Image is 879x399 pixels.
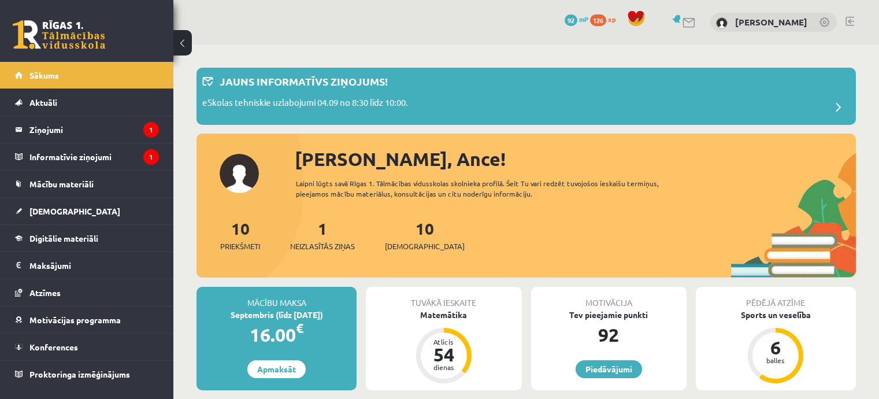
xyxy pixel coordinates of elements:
div: 6 [758,338,793,357]
span: Atzīmes [29,287,61,298]
a: Informatīvie ziņojumi1 [15,143,159,170]
legend: Ziņojumi [29,116,159,143]
p: Jauns informatīvs ziņojums! [220,73,388,89]
div: 54 [426,345,461,364]
span: Aktuāli [29,97,57,108]
div: Pēdējā atzīme [696,287,856,309]
a: Piedāvājumi [576,360,642,378]
a: 10[DEMOGRAPHIC_DATA] [385,218,465,252]
a: 10Priekšmeti [220,218,260,252]
span: xp [608,14,615,24]
span: [DEMOGRAPHIC_DATA] [385,241,465,252]
span: Proktoringa izmēģinājums [29,369,130,379]
div: dienas [426,364,461,371]
a: [PERSON_NAME] [735,16,807,28]
div: 92 [531,321,687,349]
legend: Maksājumi [29,252,159,279]
span: Mācību materiāli [29,179,94,189]
a: Konferences [15,334,159,360]
div: Motivācija [531,287,687,309]
a: Jauns informatīvs ziņojums! eSkolas tehniskie uzlabojumi 04.09 no 8:30 līdz 10:00. [202,73,850,119]
a: Sākums [15,62,159,88]
span: Priekšmeti [220,241,260,252]
a: Atzīmes [15,279,159,306]
div: balles [758,357,793,364]
span: mP [579,14,588,24]
div: 16.00 [196,321,357,349]
i: 1 [143,149,159,165]
a: Proktoringa izmēģinājums [15,361,159,387]
a: Ziņojumi1 [15,116,159,143]
span: € [296,320,303,337]
a: 92 mP [565,14,588,24]
a: Mācību materiāli [15,171,159,197]
span: Neizlasītās ziņas [290,241,355,252]
span: Sākums [29,70,59,80]
a: [DEMOGRAPHIC_DATA] [15,198,159,224]
span: 126 [590,14,606,26]
p: eSkolas tehniskie uzlabojumi 04.09 no 8:30 līdz 10:00. [202,96,408,112]
div: Septembris (līdz [DATE]) [196,309,357,321]
span: 92 [565,14,577,26]
a: Digitālie materiāli [15,225,159,252]
img: Ance Gederte [716,17,728,29]
div: Matemātika [366,309,521,321]
div: Laipni lūgts savā Rīgas 1. Tālmācības vidusskolas skolnieka profilā. Šeit Tu vari redzēt tuvojošo... [296,178,692,199]
a: Motivācijas programma [15,306,159,333]
span: Konferences [29,342,78,352]
a: Matemātika Atlicis 54 dienas [366,309,521,385]
span: [DEMOGRAPHIC_DATA] [29,206,120,216]
a: Aktuāli [15,89,159,116]
div: Sports un veselība [696,309,856,321]
div: Tuvākā ieskaite [366,287,521,309]
a: 126 xp [590,14,621,24]
a: Sports un veselība 6 balles [696,309,856,385]
span: Motivācijas programma [29,315,121,325]
div: Atlicis [426,338,461,345]
a: Rīgas 1. Tālmācības vidusskola [13,20,105,49]
a: Apmaksāt [247,360,306,378]
a: 1Neizlasītās ziņas [290,218,355,252]
div: [PERSON_NAME], Ance! [295,145,856,173]
div: Mācību maksa [196,287,357,309]
legend: Informatīvie ziņojumi [29,143,159,170]
a: Maksājumi [15,252,159,279]
i: 1 [143,122,159,138]
span: Digitālie materiāli [29,233,98,243]
div: Tev pieejamie punkti [531,309,687,321]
